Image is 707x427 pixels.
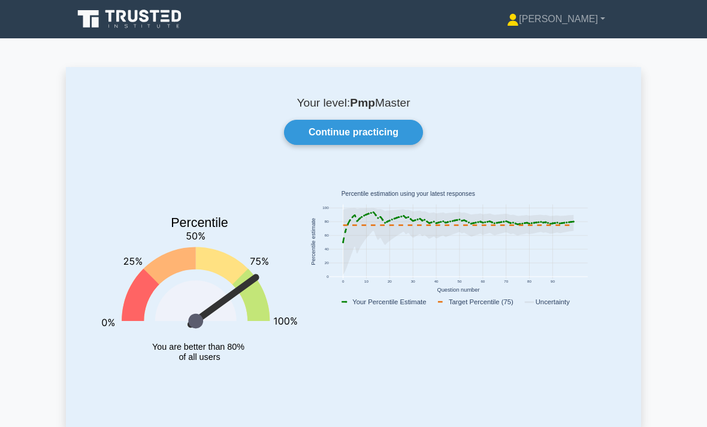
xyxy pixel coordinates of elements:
[325,247,329,252] text: 40
[152,342,244,352] tspan: You are better than 80%
[551,279,555,283] text: 90
[350,96,375,109] b: Pmp
[527,279,531,283] text: 80
[388,279,392,283] text: 20
[310,218,316,265] text: Percentile estimate
[322,206,329,210] text: 100
[342,279,345,283] text: 0
[179,353,220,362] tspan: of all users
[364,279,368,283] text: 10
[504,279,508,283] text: 70
[327,275,329,279] text: 0
[171,216,228,230] text: Percentile
[325,261,329,265] text: 20
[342,191,475,198] text: Percentile estimation using your latest responses
[325,220,329,224] text: 80
[284,120,423,145] a: Continue practicing
[458,279,462,283] text: 50
[478,7,634,31] a: [PERSON_NAME]
[434,279,439,283] text: 40
[437,287,480,293] text: Question number
[411,279,415,283] text: 30
[325,234,329,238] text: 60
[95,96,612,110] p: Your level: Master
[481,279,485,283] text: 60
